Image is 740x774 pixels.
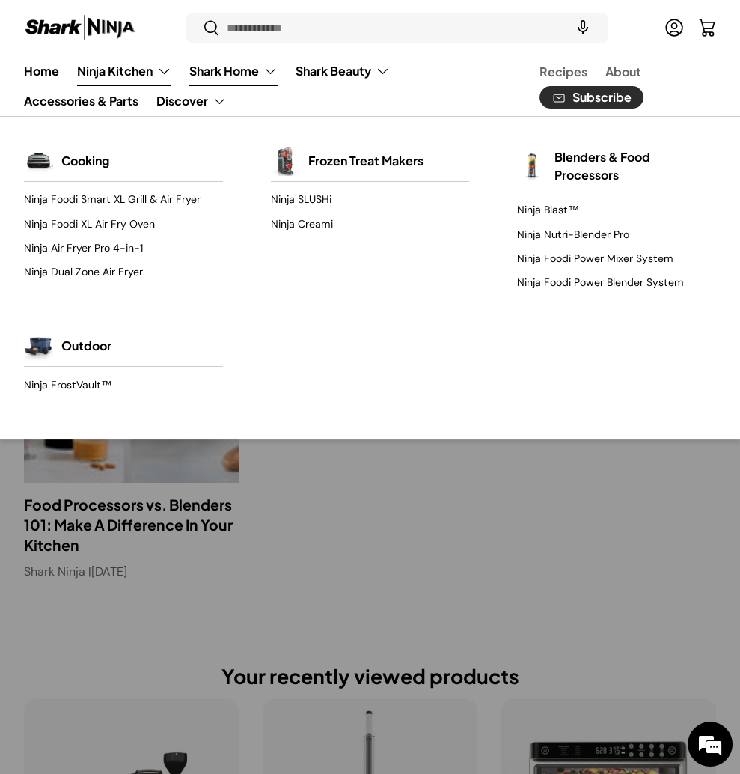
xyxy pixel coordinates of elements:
summary: Discover [147,86,236,116]
nav: Secondary [504,56,716,116]
img: Shark Ninja Philippines [24,13,136,43]
summary: Shark Home [180,56,287,86]
summary: Ninja Kitchen [68,56,180,86]
a: Subscribe [539,86,643,109]
speech-search-button: Search by voice [559,12,607,45]
a: Recipes [539,57,587,86]
nav: Primary [24,56,504,116]
a: About [605,57,641,86]
summary: Shark Beauty [287,56,399,86]
span: Subscribe [572,92,632,104]
a: Home [24,56,59,85]
a: Accessories & Parts [24,86,138,115]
